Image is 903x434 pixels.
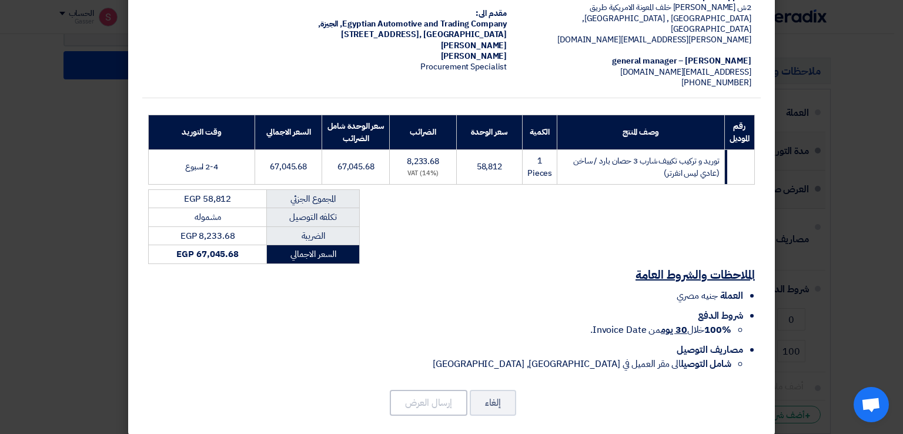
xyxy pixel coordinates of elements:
[267,226,360,245] td: الضريبة
[267,208,360,227] td: تكلفه التوصيل
[557,115,724,149] th: وصف المنتج
[522,115,557,149] th: الكمية
[180,229,235,242] span: EGP 8,233.68
[477,161,502,173] span: 58,812
[390,390,467,416] button: إرسال العرض
[340,18,507,30] span: Egyptian Automotive and Trading Company,
[394,169,451,179] div: (14%) VAT
[420,61,507,73] span: Procurement Specialist
[176,248,239,261] strong: EGP 67,045.68
[322,115,390,149] th: سعر الوحدة شامل الضرائب
[441,50,507,62] span: [PERSON_NAME]
[636,266,755,283] u: الملاحظات والشروط العامة
[149,115,255,149] th: وقت التوريد
[255,115,322,149] th: السعر الاجمالي
[267,189,360,208] td: المجموع الجزئي
[318,18,507,51] span: الجيزة, [GEOGRAPHIC_DATA] ,[STREET_ADDRESS][PERSON_NAME]
[573,155,720,179] span: توريد و تركيب تكييف شارب 3 حصان بارد / ساخن (عادي ليس انفرتر)
[148,357,731,371] li: الى مقر العميل في [GEOGRAPHIC_DATA], [GEOGRAPHIC_DATA]
[677,289,717,303] span: جنيه مصري
[724,115,754,149] th: رقم الموديل
[677,343,743,357] span: مصاريف التوصيل
[681,357,731,371] strong: شامل التوصيل
[407,155,439,168] span: 8,233.68
[527,155,552,179] span: 1 Pieces
[720,289,743,303] span: العملة
[620,66,751,78] span: [EMAIL_ADDRESS][DOMAIN_NAME]
[267,245,360,264] td: السعر الاجمالي
[590,323,731,337] span: خلال من Invoice Date.
[704,323,731,337] strong: 100%
[149,189,267,208] td: EGP 58,812
[456,115,522,149] th: سعر الوحدة
[557,34,751,46] span: [PERSON_NAME][EMAIL_ADDRESS][DOMAIN_NAME]
[390,115,457,149] th: الضرائب
[854,387,889,422] div: Open chat
[698,309,743,323] span: شروط الدفع
[337,161,374,173] span: 67,045.68
[582,1,751,35] span: 2ش [PERSON_NAME] خلف المعونة الامريكية طريق [GEOGRAPHIC_DATA] , [GEOGRAPHIC_DATA], [GEOGRAPHIC_DATA]
[526,56,751,66] div: [PERSON_NAME] – general manager
[270,161,307,173] span: 67,045.68
[195,211,220,223] span: مشموله
[470,390,516,416] button: إلغاء
[681,76,751,89] span: [PHONE_NUMBER]
[476,7,507,19] strong: مقدم الى:
[185,161,218,173] span: 2-4 اسبوع
[661,323,687,337] u: 30 يوم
